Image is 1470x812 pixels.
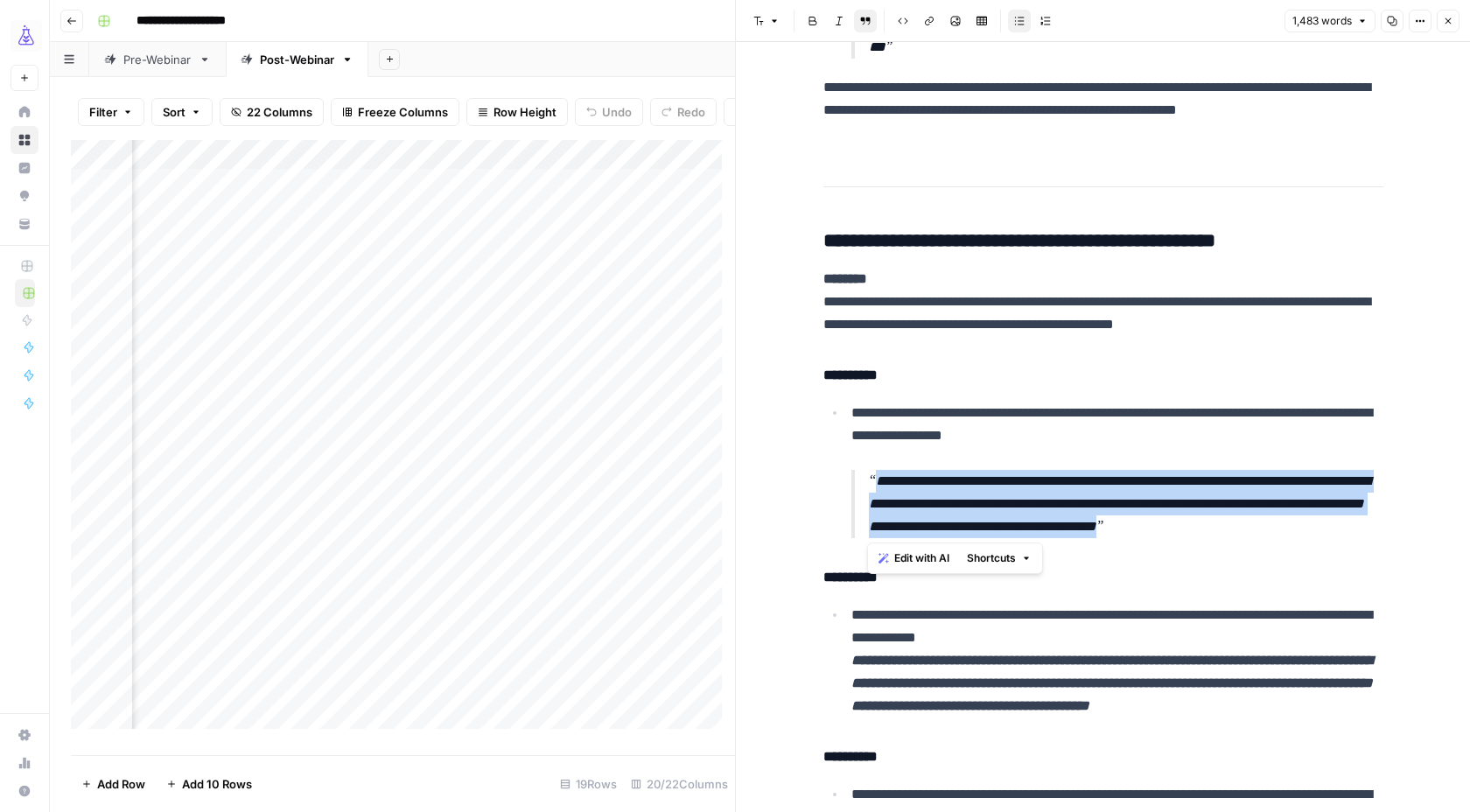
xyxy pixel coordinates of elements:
img: AirOps Growth Logo [10,20,42,52]
span: Row Height [493,103,556,121]
span: Edit with AI [894,550,949,566]
a: Insights [10,154,38,182]
button: 1,483 words [1284,10,1375,32]
span: Shortcuts [967,550,1016,566]
button: 22 Columns [220,98,324,126]
a: Post-Webinar [226,42,368,77]
button: Shortcuts [960,547,1039,570]
button: Freeze Columns [331,98,459,126]
button: Help + Support [10,777,38,805]
span: Add 10 Rows [182,775,252,793]
span: 22 Columns [247,103,312,121]
a: Usage [10,749,38,777]
div: Post-Webinar [260,51,334,68]
a: Opportunities [10,182,38,210]
a: Browse [10,126,38,154]
button: Redo [650,98,717,126]
button: Undo [575,98,643,126]
button: Sort [151,98,213,126]
span: Freeze Columns [358,103,448,121]
span: Add Row [97,775,145,793]
span: Filter [89,103,117,121]
button: Filter [78,98,144,126]
span: Sort [163,103,185,121]
div: Pre-Webinar [123,51,192,68]
button: Workspace: AirOps Growth [10,14,38,58]
button: Add Row [71,770,156,798]
button: Row Height [466,98,568,126]
div: 20/22 Columns [624,770,735,798]
a: Home [10,98,38,126]
span: Undo [602,103,632,121]
a: Settings [10,721,38,749]
span: Redo [677,103,705,121]
button: Edit with AI [871,547,956,570]
button: Add 10 Rows [156,770,262,798]
a: Pre-Webinar [89,42,226,77]
span: 1,483 words [1292,13,1352,29]
a: Your Data [10,210,38,238]
div: 19 Rows [553,770,624,798]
